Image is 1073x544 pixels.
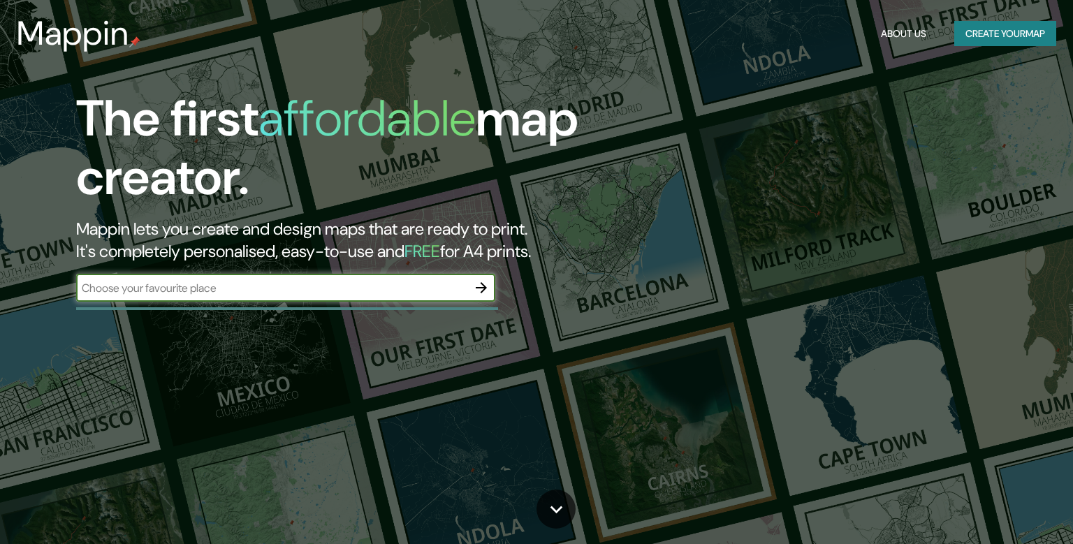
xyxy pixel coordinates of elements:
[129,36,140,47] img: mappin-pin
[17,14,129,53] h3: Mappin
[76,89,613,218] h1: The first map creator.
[954,21,1056,47] button: Create yourmap
[949,490,1058,529] iframe: Help widget launcher
[76,280,467,296] input: Choose your favourite place
[258,86,476,151] h1: affordable
[404,240,440,262] h5: FREE
[76,218,613,263] h2: Mappin lets you create and design maps that are ready to print. It's completely personalised, eas...
[875,21,932,47] button: About Us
